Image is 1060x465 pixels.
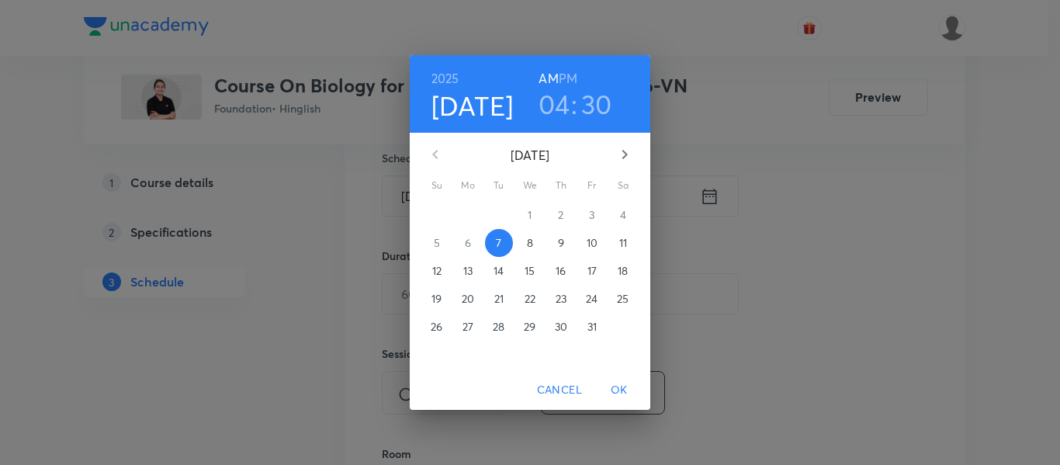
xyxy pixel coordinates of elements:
button: 16 [547,257,575,285]
p: 17 [587,263,597,279]
span: Mo [454,178,482,193]
button: Cancel [531,376,588,404]
span: Fr [578,178,606,193]
p: 16 [556,263,566,279]
span: Sa [609,178,637,193]
span: Cancel [537,380,582,400]
p: [DATE] [454,146,606,165]
button: 30 [581,88,612,120]
p: 14 [494,263,504,279]
span: Su [423,178,451,193]
button: 31 [578,313,606,341]
button: 11 [609,229,637,257]
button: PM [559,68,577,89]
button: 7 [485,229,513,257]
p: 8 [527,235,533,251]
button: 18 [609,257,637,285]
button: 20 [454,285,482,313]
p: 24 [586,291,598,307]
button: 30 [547,313,575,341]
span: We [516,178,544,193]
button: AM [539,68,558,89]
button: 13 [454,257,482,285]
p: 20 [462,291,474,307]
button: 17 [578,257,606,285]
p: 10 [587,235,598,251]
p: 31 [587,319,597,335]
p: 18 [618,263,628,279]
button: 19 [423,285,451,313]
p: 26 [431,319,442,335]
p: 7 [496,235,501,251]
button: 9 [547,229,575,257]
p: 11 [619,235,627,251]
button: 29 [516,313,544,341]
button: 12 [423,257,451,285]
span: Tu [485,178,513,193]
h3: : [571,88,577,120]
button: 8 [516,229,544,257]
button: OK [594,376,644,404]
p: 13 [463,263,473,279]
button: 21 [485,285,513,313]
button: 23 [547,285,575,313]
p: 19 [431,291,442,307]
button: 10 [578,229,606,257]
p: 29 [524,319,535,335]
button: 2025 [431,68,459,89]
p: 12 [432,263,442,279]
button: 14 [485,257,513,285]
p: 27 [462,319,473,335]
button: 27 [454,313,482,341]
p: 22 [525,291,535,307]
span: OK [601,380,638,400]
button: 28 [485,313,513,341]
button: 22 [516,285,544,313]
button: 26 [423,313,451,341]
button: 04 [539,88,570,120]
p: 25 [617,291,629,307]
p: 21 [494,291,504,307]
span: Th [547,178,575,193]
p: 15 [525,263,535,279]
button: 24 [578,285,606,313]
p: 23 [556,291,566,307]
button: [DATE] [431,89,514,122]
p: 30 [555,319,567,335]
button: 15 [516,257,544,285]
button: 25 [609,285,637,313]
p: 9 [558,235,564,251]
p: 28 [493,319,504,335]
